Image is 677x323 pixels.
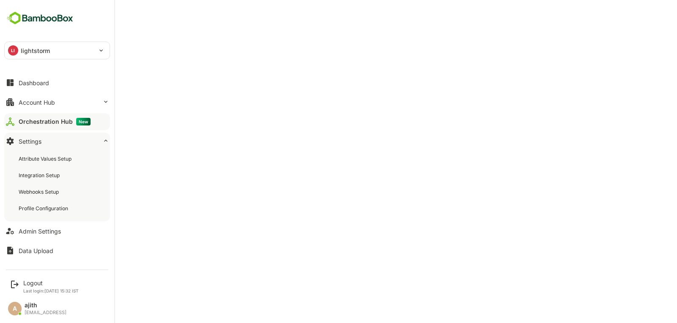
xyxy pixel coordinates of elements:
[4,94,110,111] button: Account Hub
[4,133,110,150] button: Settings
[8,45,18,56] div: LI
[23,288,79,293] p: Last login: [DATE] 15:32 IST
[4,242,110,259] button: Data Upload
[4,10,76,26] img: BambooboxFullLogoMark.5f36c76dfaba33ec1ec1367b70bb1252.svg
[4,74,110,91] button: Dashboard
[19,99,55,106] div: Account Hub
[19,228,61,235] div: Admin Settings
[19,172,61,179] div: Integration Setup
[4,113,110,130] button: Orchestration HubNew
[19,155,73,162] div: Attribute Values Setup
[19,118,91,125] div: Orchestration Hub
[19,138,41,145] div: Settings
[4,223,110,239] button: Admin Settings
[19,79,49,86] div: Dashboard
[21,46,50,55] p: lightstorm
[19,247,53,254] div: Data Upload
[76,118,91,125] span: New
[25,302,66,309] div: ajith
[25,310,66,315] div: [EMAIL_ADDRESS]
[8,302,22,315] div: A
[5,42,110,59] div: LIlightstorm
[19,188,61,195] div: Webhooks Setup
[23,279,79,287] div: Logout
[19,205,70,212] div: Profile Configuration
